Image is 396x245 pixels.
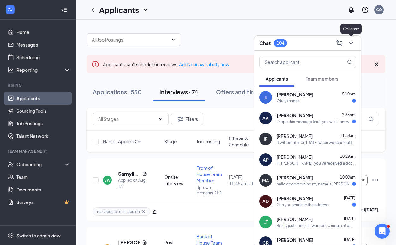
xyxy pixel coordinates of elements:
[229,135,258,148] span: Interview Schedule
[334,38,345,48] button: ComposeMessage
[277,112,313,118] span: [PERSON_NAME]
[97,209,140,214] span: reschedule for in person
[61,7,67,13] svg: Collapse
[118,177,147,190] div: Applied on Aug 13
[16,26,70,38] a: Home
[347,60,352,65] svg: MagnifyingGlass
[264,94,267,100] div: JJ
[347,6,355,14] svg: Notifications
[371,176,379,184] svg: Ellipses
[8,83,69,88] div: Hiring
[16,38,70,51] a: Messages
[196,185,225,196] p: Uptown Memphis DTO
[361,6,369,14] svg: QuestionInfo
[8,161,14,168] svg: UserCheck
[262,198,269,204] div: AD
[171,113,203,125] button: Filter Filters
[118,170,140,177] h5: Samylla [PERSON_NAME]
[93,88,142,96] div: Applications · 530
[89,6,97,14] svg: ChevronLeft
[103,61,229,67] span: Applicants can't schedule interviews.
[8,67,14,73] svg: Analysis
[92,60,99,68] svg: Error
[177,115,184,123] svg: Filter
[277,98,299,104] div: Okay thanks
[263,157,269,163] div: AP
[92,36,168,43] input: All Job Postings
[342,112,356,117] span: 2:33pm
[266,76,288,82] span: Applicants
[340,24,362,34] div: Collapse
[16,67,71,73] div: Reporting
[347,39,355,47] svg: ChevronDown
[164,174,193,186] div: Onsite Interview
[98,116,156,122] input: All Stages
[376,7,382,12] div: CG
[342,92,356,96] span: 5:10pm
[340,133,356,138] span: 11:34am
[277,40,284,46] div: 104
[264,136,267,142] div: IF
[164,138,177,145] span: Stage
[16,117,70,130] a: Job Postings
[16,183,70,196] a: Documents
[306,76,338,82] span: Team members
[277,216,313,222] span: [PERSON_NAME]
[196,138,220,145] span: Job posting
[142,240,147,245] svg: Document
[260,56,334,68] input: Search applicant
[346,38,356,48] button: ChevronDown
[277,154,313,160] span: [PERSON_NAME]
[141,209,146,214] svg: Cross
[259,40,271,47] h3: Chat
[158,117,163,122] svg: ChevronDown
[277,195,313,202] span: [PERSON_NAME]
[262,115,269,121] div: AA
[16,51,70,64] a: Scheduling
[141,6,149,14] svg: ChevronDown
[16,105,70,117] a: Sourcing Tools
[277,223,356,228] div: Really just one I just wanted to inquire if at all possible about the uniforms including footwear.
[365,208,378,212] b: [DATE]
[340,154,356,159] span: 10:29am
[216,88,270,96] div: Offers and hires · 95
[196,165,222,183] span: Front of House Team Member
[16,92,70,105] a: Applicants
[368,117,373,122] svg: MagnifyingGlass
[344,196,356,200] span: [DATE]
[373,60,380,68] svg: Cross
[103,138,141,145] span: Name · Applied On
[277,181,352,187] div: hello goodmorning my name is [PERSON_NAME] & i just completed my application can u reach back out...
[179,61,229,67] a: Add your availability now
[171,37,176,42] svg: ChevronDown
[277,174,313,181] span: [PERSON_NAME]
[7,6,13,13] svg: WorkstreamLogo
[8,232,14,239] svg: Settings
[277,161,356,166] div: Hi [PERSON_NAME], you've received a document signature request from [DEMOGRAPHIC_DATA]-fil-A for ...
[277,237,313,243] span: [PERSON_NAME]
[277,202,329,208] div: Can you send me the address
[340,175,356,179] span: 10:09am
[16,232,61,239] div: Switch to admin view
[277,119,352,124] div: I hope this message finds you well. I am writing to follow up on my application for a position at...
[159,88,198,96] div: Interviews · 74
[16,196,70,208] a: SurveysCrown
[277,140,356,145] div: It will be later on [DATE] when we send out times, for [DATE], [DATE] and [DATE].
[16,161,65,168] div: Onboarding
[16,171,70,183] a: Team
[336,39,343,47] svg: ComposeMessage
[104,178,111,183] div: SW
[262,177,269,184] div: MA
[277,91,313,98] span: [PERSON_NAME]
[375,224,390,239] iframe: Intercom live chat
[152,209,157,214] span: edit
[229,180,258,186] span: 11:45 am - 12:00 pm
[99,4,139,15] h1: Applicants
[16,130,70,142] a: Talent Network
[277,133,313,139] span: [PERSON_NAME]
[229,174,258,186] div: [DATE]
[8,149,69,154] div: Team Management
[142,171,147,176] svg: Document
[344,216,356,221] span: [DATE]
